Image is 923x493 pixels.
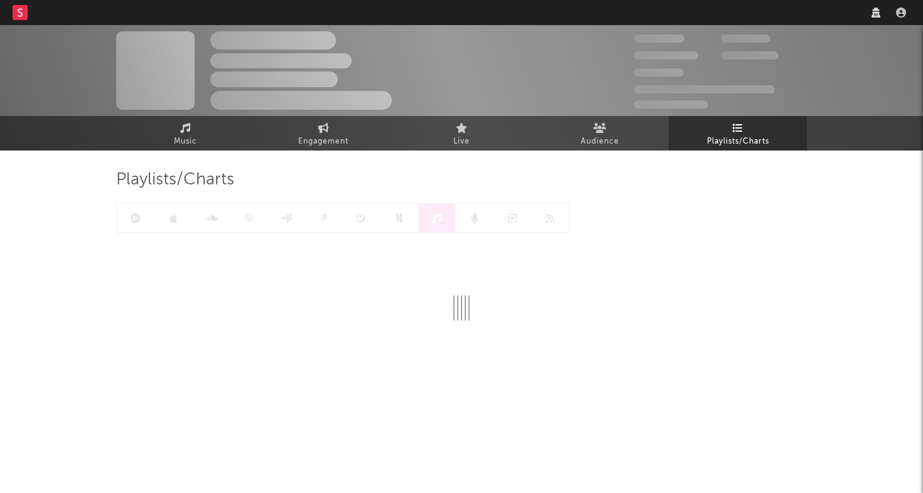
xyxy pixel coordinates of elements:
[531,116,669,151] a: Audience
[721,51,779,60] span: 1,000,000
[298,134,348,149] span: Engagement
[634,100,708,109] span: Jump Score: 85.0
[634,85,775,93] span: 50,000,000 Monthly Listeners
[392,116,531,151] a: Live
[453,134,470,149] span: Live
[174,134,197,149] span: Music
[634,51,698,60] span: 50,000,000
[721,34,770,43] span: 100,000
[116,116,254,151] a: Music
[581,134,619,149] span: Audience
[634,68,684,77] span: 100,000
[669,116,807,151] a: Playlists/Charts
[634,34,684,43] span: 300,000
[116,172,234,188] span: Playlists/Charts
[254,116,392,151] a: Engagement
[707,134,769,149] span: Playlists/Charts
